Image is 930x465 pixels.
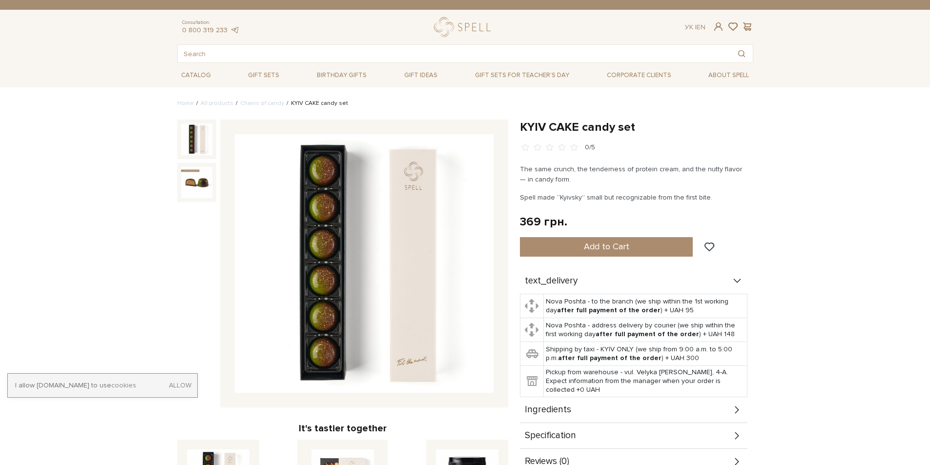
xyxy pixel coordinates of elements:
[520,192,749,202] p: Spell made “Kyivsky” small but recognizable from the first bite.
[181,123,212,155] img: KYIV CAKE candy set
[525,277,578,285] span: text_delivery
[284,99,348,108] li: KYIV CAKE candy set
[544,366,747,397] td: Pickup from warehouse - vul. Velyka [PERSON_NAME], 4-A. Expect information from the manager when ...
[177,68,215,83] a: Catalog
[603,67,675,83] a: Corporate clients
[520,164,749,184] p: The same crunch, the tenderness of protein cream, and the nutty flavor — in candy form.
[544,318,747,342] td: Nova Poshta - address delivery by courier (we ship within the first working day ) + UAH 148
[230,26,240,34] a: telegram
[557,306,661,314] b: after full payment of the order
[520,214,567,229] div: 369 грн.
[201,100,233,107] a: All products
[313,68,371,83] a: Birthday gifts
[596,330,699,338] b: after full payment of the order
[177,100,194,107] a: Home
[525,431,576,440] span: Specification
[520,120,753,135] h1: KYIV CAKE candy set
[685,23,705,32] div: En
[182,26,227,34] a: 0 800 319 233
[111,381,136,389] a: cookies
[169,381,191,390] a: Allow
[181,167,212,198] img: KYIV CAKE candy set
[730,45,753,62] button: Search
[400,68,441,83] a: Gift ideas
[525,405,571,414] span: Ingredients
[471,67,573,83] a: Gift sets for Teacher's Day
[585,143,595,152] div: 0/5
[558,354,661,362] b: after full payment of the order
[520,237,693,257] button: Add to Cart
[8,381,197,390] div: I allow [DOMAIN_NAME] to use
[182,20,240,26] span: Consultation:
[240,100,284,107] a: Chains of candy
[685,23,693,31] a: Ук
[178,45,730,62] input: Search
[235,134,494,393] img: KYIV CAKE candy set
[544,342,747,366] td: Shipping by taxi - KYIV ONLY (we ship from 9:00 a.m. to 5:00 p.m. ) + UAH 300
[544,294,747,318] td: Nova Poshta - to the branch (we ship within the 1st working day ) + UAH 95
[584,241,629,252] span: Add to Cart
[177,422,508,435] div: It's tastier together
[434,17,495,37] a: logo
[244,68,283,83] a: Gift sets
[704,68,753,83] a: About Spell
[695,23,697,31] span: |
